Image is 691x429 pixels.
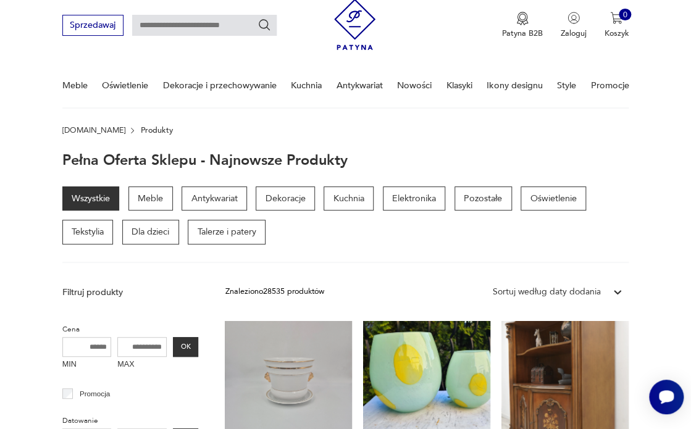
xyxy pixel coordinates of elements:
[256,186,315,211] a: Dekoracje
[502,12,543,39] button: Patyna B2B
[225,286,324,298] div: Znaleziono 28535 produktów
[62,286,199,299] p: Filtruj produkty
[140,126,172,135] p: Produkty
[62,357,112,374] label: MIN
[62,22,124,30] a: Sprzedawaj
[610,12,622,24] img: Ikona koszyka
[62,186,120,211] a: Wszystkie
[122,220,179,244] a: Dla dzieci
[446,64,472,107] a: Klasyki
[487,64,542,107] a: Ikony designu
[604,28,629,39] p: Koszyk
[62,220,114,244] a: Tekstylia
[502,12,543,39] a: Ikona medaluPatyna B2B
[561,12,587,39] button: Zaloguj
[324,186,374,211] a: Kuchnia
[557,64,576,107] a: Style
[102,64,148,107] a: Oświetlenie
[117,357,167,374] label: MAX
[492,286,600,298] div: Sortuj według daty dodania
[80,388,110,400] p: Promocja
[567,12,580,24] img: Ikonka użytkownika
[62,415,199,427] p: Datowanie
[649,380,684,414] iframe: Smartsupp widget button
[62,64,88,107] a: Meble
[516,12,529,25] img: Ikona medalu
[337,64,383,107] a: Antykwariat
[188,220,266,244] a: Talerze i patery
[502,28,543,39] p: Patyna B2B
[62,15,124,35] button: Sprzedawaj
[590,64,629,107] a: Promocje
[173,337,198,357] button: OK
[182,186,247,211] a: Antykwariat
[62,126,125,135] a: [DOMAIN_NAME]
[561,28,587,39] p: Zaloguj
[163,64,277,107] a: Dekoracje i przechowywanie
[128,186,173,211] a: Meble
[291,64,322,107] a: Kuchnia
[604,12,629,39] button: 0Koszyk
[62,323,199,336] p: Cena
[258,19,271,32] button: Szukaj
[521,186,586,211] a: Oświetlenie
[397,64,432,107] a: Nowości
[454,186,512,211] a: Pozostałe
[619,9,631,21] div: 0
[383,186,446,211] a: Elektronika
[62,153,348,169] h1: Pełna oferta sklepu - najnowsze produkty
